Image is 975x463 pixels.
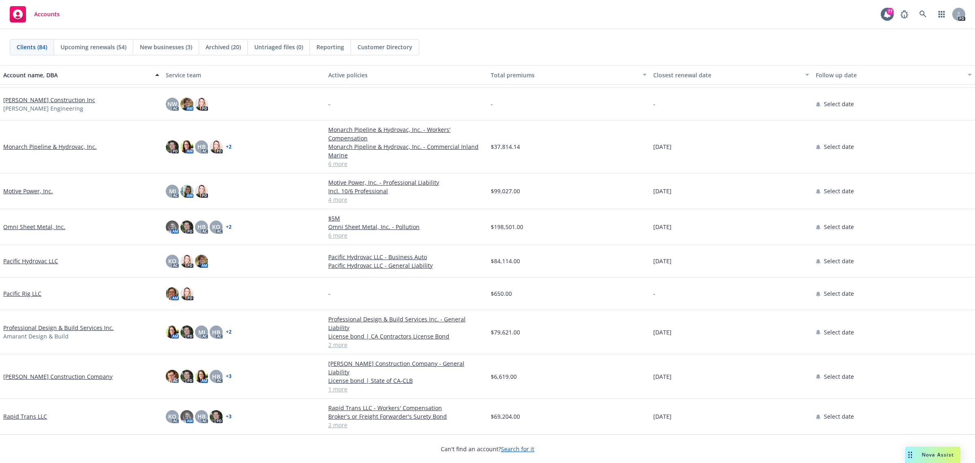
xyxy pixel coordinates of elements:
img: photo [180,140,193,153]
span: [PERSON_NAME] Engineering [3,104,83,113]
span: [DATE] [653,257,672,265]
a: Accounts [6,3,63,26]
span: Upcoming renewals (54) [61,43,126,51]
img: photo [195,185,208,198]
span: [DATE] [653,328,672,336]
div: 77 [886,8,894,15]
img: photo [180,185,193,198]
img: photo [166,140,179,153]
a: Search [915,6,931,22]
span: Reporting [316,43,344,51]
a: [PERSON_NAME] Construction Inc [3,96,95,104]
a: + 2 [226,330,232,334]
a: Rapid Trans LLC [3,412,47,421]
div: Closest renewal date [653,71,800,79]
span: HB [212,372,220,381]
span: Select date [824,412,854,421]
a: [PERSON_NAME] Construction Company - General Liability [328,359,484,376]
a: 6 more [328,231,484,240]
a: Motive Power, Inc. [3,187,53,195]
a: Omni Sheet Metal, Inc. [3,223,65,231]
img: photo [166,325,179,339]
a: + 2 [226,144,232,149]
a: Broker's or Freight Forwarder's Surety Bond [328,412,484,421]
a: Motive Power, Inc. - Professional Liability [328,178,484,187]
a: Switch app [934,6,950,22]
img: photo [210,140,223,153]
span: - [653,289,655,298]
span: Select date [824,187,854,195]
span: MJ [198,328,205,336]
span: [DATE] [653,142,672,151]
img: photo [166,221,179,234]
button: Total premiums [487,65,650,85]
span: [DATE] [653,412,672,421]
a: 4 more [328,195,484,204]
img: photo [166,287,179,300]
span: HB [197,223,206,231]
span: Select date [824,257,854,265]
span: HB [197,142,206,151]
a: Pacific Hydrovac LLC [3,257,58,265]
span: New businesses (3) [140,43,192,51]
span: Select date [824,328,854,336]
span: $37,814.14 [491,142,520,151]
span: Can't find an account? [441,445,534,453]
img: photo [180,410,193,423]
span: [DATE] [653,223,672,231]
button: Follow up date [812,65,975,85]
span: $650.00 [491,289,512,298]
img: photo [166,370,179,383]
a: 6 more [328,159,484,168]
a: [PERSON_NAME] Construction Company [3,372,113,381]
a: License bond | State of CA-CLB [328,376,484,385]
a: 2 more [328,421,484,429]
img: photo [180,370,193,383]
span: [DATE] [653,187,672,195]
div: Account name, DBA [3,71,150,79]
span: $79,621.00 [491,328,520,336]
img: photo [195,98,208,111]
button: Active policies [325,65,487,85]
a: Professional Design & Build Services Inc. [3,323,114,332]
img: photo [180,98,193,111]
span: KO [168,257,176,265]
span: Accounts [34,11,60,17]
div: Active policies [328,71,484,79]
a: Report a Bug [896,6,912,22]
div: Service team [166,71,322,79]
a: License bond | CA Contractors License Bond [328,332,484,341]
div: Total premiums [491,71,638,79]
a: Pacific Hydrovac LLC - Business Auto [328,253,484,261]
div: Follow up date [816,71,963,79]
span: $99,027.00 [491,187,520,195]
span: Clients (84) [17,43,47,51]
a: Monarch Pipeline & Hydrovac, Inc. - Commercial Inland Marine [328,142,484,159]
span: Select date [824,372,854,381]
span: - [491,100,493,108]
span: Customer Directory [357,43,412,51]
img: photo [180,221,193,234]
a: Omni Sheet Metal, Inc. - Pollution [328,223,484,231]
a: Pacific Hydrovac LLC - General Liability [328,261,484,270]
a: Pacific Rig LLC [3,289,41,298]
span: $84,114.00 [491,257,520,265]
img: photo [180,287,193,300]
img: photo [195,370,208,383]
span: Select date [824,100,854,108]
span: $6,619.00 [491,372,517,381]
span: MJ [169,187,176,195]
span: [DATE] [653,372,672,381]
span: $69,204.00 [491,412,520,421]
a: + 2 [226,225,232,229]
a: 2 more [328,341,484,349]
img: photo [210,410,223,423]
span: NW [167,100,177,108]
a: Incl. 10/6 Professional [328,187,484,195]
span: - [328,289,330,298]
